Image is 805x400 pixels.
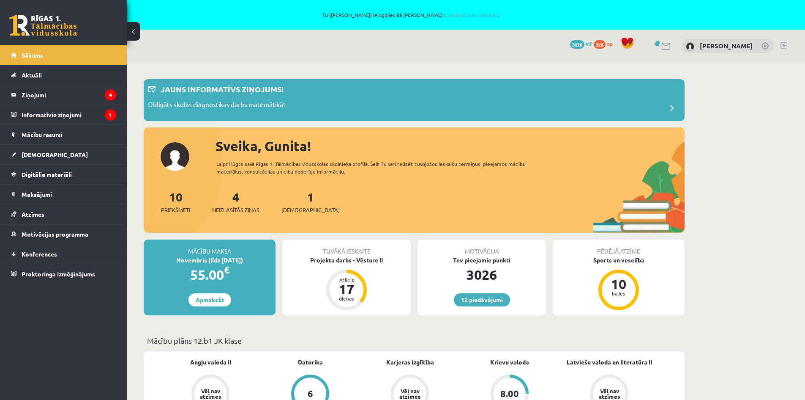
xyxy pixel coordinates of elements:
[216,160,541,175] div: Laipni lūgts savā Rīgas 1. Tālmācības vidusskolas skolnieka profilā. Šeit Tu vari redzēt tuvojošo...
[212,189,259,214] a: 4Neizlasītās ziņas
[22,210,44,218] span: Atzīmes
[298,358,323,367] a: Datorika
[144,256,276,265] div: Novembris (līdz [DATE])
[11,185,116,204] a: Maksājumi
[22,185,116,204] legend: Maksājumi
[22,51,43,59] span: Sākums
[700,41,753,50] a: [PERSON_NAME]
[553,256,685,265] div: Sports un veselība
[22,250,57,258] span: Konferences
[11,125,116,144] a: Mācību resursi
[22,230,88,238] span: Motivācijas programma
[11,105,116,124] a: Informatīvie ziņojumi1
[553,256,685,312] a: Sports un veselība 10 balles
[11,224,116,244] a: Motivācijas programma
[586,40,592,47] span: mP
[144,240,276,256] div: Mācību maksa
[553,240,685,256] div: Pēdējā atzīme
[22,71,42,79] span: Aktuāli
[594,40,606,49] span: 328
[442,11,499,18] a: Atpakaļ uz savu lietotāju
[11,145,116,164] a: [DEMOGRAPHIC_DATA]
[22,85,116,105] legend: Ziņojumi
[147,335,681,346] p: Mācību plāns 12.b1 JK klase
[148,83,680,117] a: Jauns informatīvs ziņojums! Obligāts skolas diagnostikas darbs matemātikā!
[199,388,222,399] div: Vēl nav atzīmes
[570,40,584,49] span: 3026
[9,15,77,36] a: Rīgas 1. Tālmācības vidusskola
[216,136,685,156] div: Sveika, Gunita!
[334,282,359,296] div: 17
[282,240,411,256] div: Tuvākā ieskaite
[607,40,612,47] span: xp
[97,12,725,17] span: Tu ([PERSON_NAME]) ielogojies kā [PERSON_NAME]
[11,165,116,184] a: Digitālie materiāli
[282,256,411,265] div: Projekta darbs - Vēsture II
[334,296,359,301] div: dienas
[22,105,116,124] legend: Informatīvie ziņojumi
[386,358,434,367] a: Karjeras izglītība
[144,265,276,285] div: 55.00
[500,389,519,398] div: 8.00
[22,171,72,178] span: Digitālie materiāli
[105,109,116,121] i: 1
[490,358,529,367] a: Krievu valoda
[418,256,546,265] div: Tev pieejamie punkti
[570,40,592,47] a: 3026 mP
[11,45,116,65] a: Sākums
[606,291,631,296] div: balles
[22,131,63,138] span: Mācību resursi
[282,256,411,312] a: Projekta darbs - Vēsture II Atlicis 17 dienas
[22,151,88,158] span: [DEMOGRAPHIC_DATA]
[224,264,229,276] span: €
[398,388,422,399] div: Vēl nav atzīmes
[334,277,359,282] div: Atlicis
[11,264,116,284] a: Proktoringa izmēģinājums
[567,358,652,367] a: Latviešu valoda un literatūra II
[161,83,284,95] p: Jauns informatīvs ziņojums!
[594,40,617,47] a: 328 xp
[212,206,259,214] span: Neizlasītās ziņas
[11,85,116,105] a: Ziņojumi4
[418,240,546,256] div: Motivācija
[190,358,231,367] a: Angļu valoda II
[105,89,116,101] i: 4
[161,206,190,214] span: Priekšmeti
[686,42,694,51] img: Gunita Juškeviča
[281,206,340,214] span: [DEMOGRAPHIC_DATA]
[11,65,116,85] a: Aktuāli
[11,204,116,224] a: Atzīmes
[161,189,190,214] a: 10Priekšmeti
[606,277,631,291] div: 10
[188,293,231,306] a: Apmaksāt
[454,293,510,306] a: 12 piedāvājumi
[418,265,546,285] div: 3026
[11,244,116,264] a: Konferences
[22,270,95,278] span: Proktoringa izmēģinājums
[148,100,285,112] p: Obligāts skolas diagnostikas darbs matemātikā!
[308,389,313,398] div: 6
[281,189,340,214] a: 1[DEMOGRAPHIC_DATA]
[598,388,621,399] div: Vēl nav atzīmes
